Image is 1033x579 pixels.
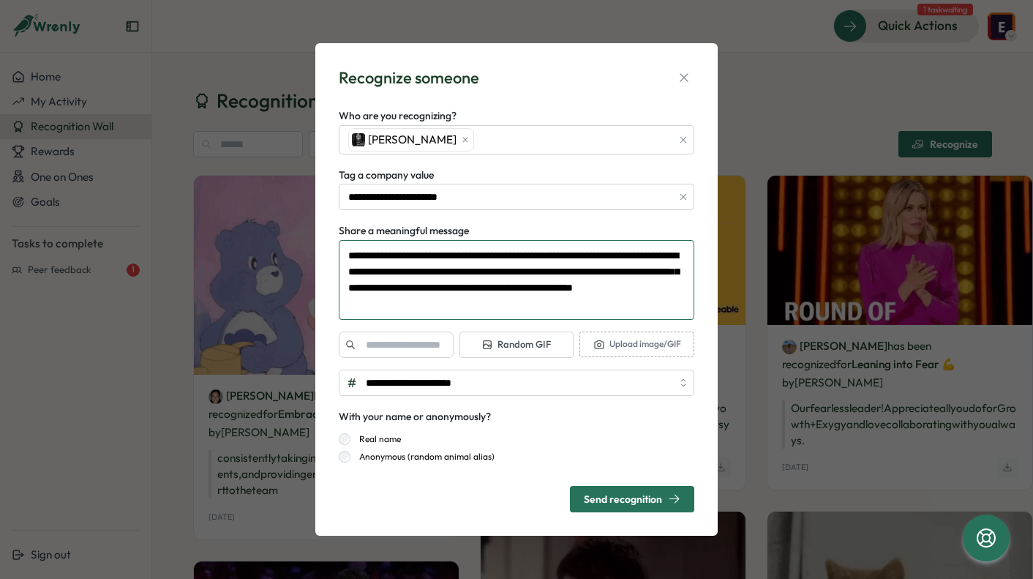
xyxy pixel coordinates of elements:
label: Tag a company value [339,168,434,184]
button: Random GIF [459,332,574,358]
label: Share a meaningful message [339,223,469,239]
button: Send recognition [570,486,694,512]
img: Vic de Aranzeta [352,133,365,146]
span: [PERSON_NAME] [368,132,457,148]
label: Anonymous (random animal alias) [350,451,495,463]
div: With your name or anonymously? [339,409,491,425]
label: Real name [350,433,401,445]
span: Random GIF [481,338,551,351]
div: Recognize someone [339,67,479,89]
div: Send recognition [584,493,680,505]
label: Who are you recognizing? [339,108,457,124]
